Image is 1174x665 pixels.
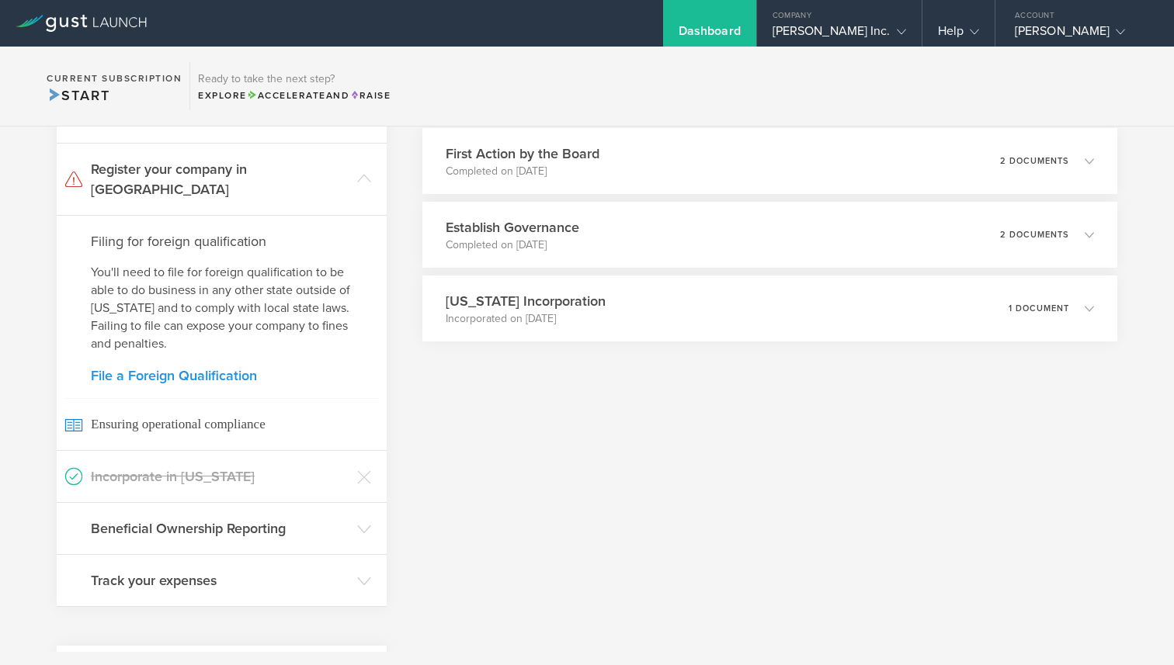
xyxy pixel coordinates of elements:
[91,264,353,353] p: You'll need to file for foreign qualification to be able to do business in any other state outsid...
[47,74,182,83] h2: Current Subscription
[91,159,349,199] h3: Register your company in [GEOGRAPHIC_DATA]
[446,237,579,253] p: Completed on [DATE]
[91,466,349,487] h3: Incorporate in [US_STATE]
[349,90,391,101] span: Raise
[64,398,379,450] span: Ensuring operational compliance
[247,90,350,101] span: and
[1009,304,1069,313] p: 1 document
[446,164,599,179] p: Completed on [DATE]
[1000,230,1069,239] p: 2 documents
[198,88,391,102] div: Explore
[446,291,606,311] h3: [US_STATE] Incorporation
[91,369,353,383] a: File a Foreign Qualification
[446,217,579,237] h3: Establish Governance
[679,23,741,47] div: Dashboard
[189,62,398,110] div: Ready to take the next step?ExploreAccelerateandRaise
[1015,23,1147,47] div: [PERSON_NAME]
[91,518,349,539] h3: Beneficial Ownership Reporting
[57,398,387,450] a: Ensuring operational compliance
[47,87,109,104] span: Start
[1000,157,1069,165] p: 2 documents
[446,311,606,327] p: Incorporated on [DATE]
[247,90,326,101] span: Accelerate
[91,570,349,591] h3: Track your expenses
[446,144,599,164] h3: First Action by the Board
[198,74,391,85] h3: Ready to take the next step?
[91,231,353,251] h4: Filing for foreign qualification
[938,23,979,47] div: Help
[1096,591,1174,665] iframe: Chat Widget
[773,23,906,47] div: [PERSON_NAME] Inc.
